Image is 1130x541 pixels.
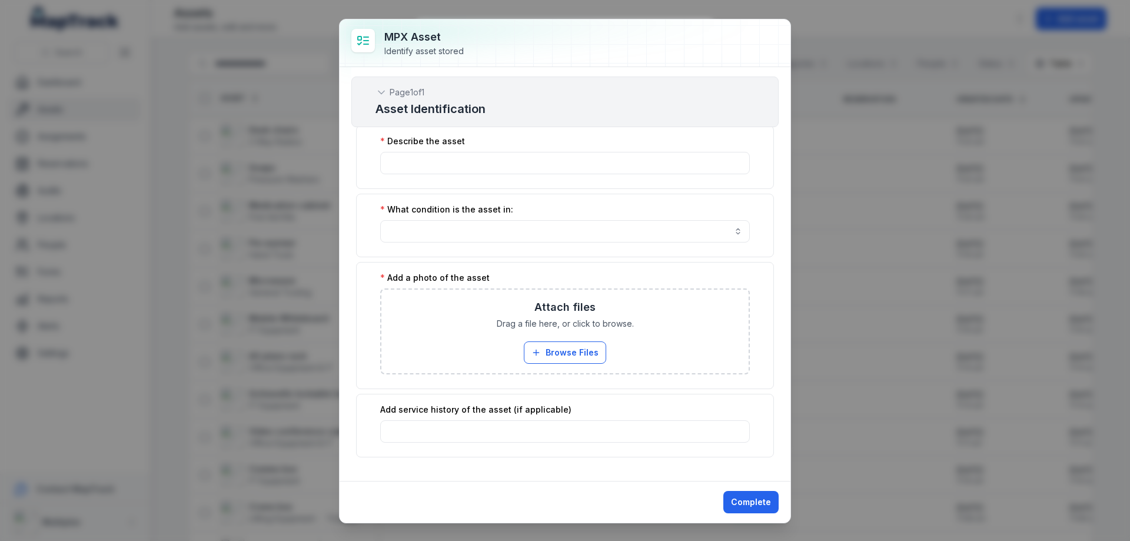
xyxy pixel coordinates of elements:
[497,318,634,330] span: Drag a file here, or click to browse.
[380,272,490,284] label: Add a photo of the asset
[534,299,596,316] h3: Attach files
[380,135,465,147] label: Describe the asset
[723,491,779,513] button: Complete
[384,45,464,57] div: Identify asset stored
[380,152,750,174] input: :r1i:-form-item-label
[390,87,424,98] span: Page 1 of 1
[524,341,606,364] button: Browse Files
[384,29,464,45] h3: MPX Asset
[380,420,750,443] input: :r1o:-form-item-label
[380,404,571,416] label: Add service history of the asset (if applicable)
[375,101,755,117] h2: Asset Identification
[380,204,513,215] label: What condition is the asset in:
